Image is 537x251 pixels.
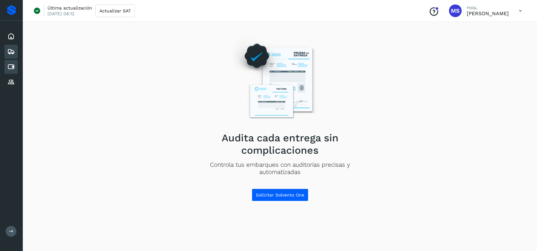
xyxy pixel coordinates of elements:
[190,161,370,176] p: Controla tus embarques con auditorías precisas y automatizadas
[47,11,74,16] p: [DATE] 08:12
[252,189,308,201] button: Solicitar Solvento One
[4,75,18,89] div: Proveedores
[190,132,370,156] h2: Audita cada entrega sin complicaciones
[4,45,18,59] div: Embarques
[225,34,335,127] img: Empty state image
[256,193,304,197] span: Solicitar Solvento One
[467,10,509,16] p: Mariana Salazar
[4,29,18,43] div: Inicio
[4,60,18,74] div: Cuentas por pagar
[95,4,135,17] button: Actualizar SAT
[99,9,131,13] span: Actualizar SAT
[47,5,92,11] p: Última actualización
[467,5,509,10] p: Hola,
